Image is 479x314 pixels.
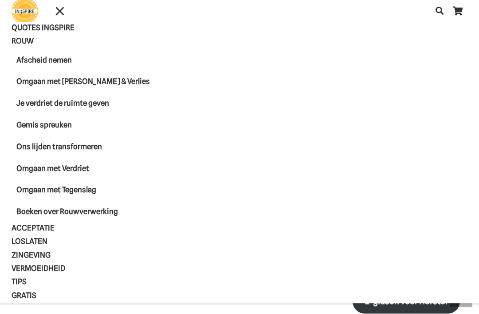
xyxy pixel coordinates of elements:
a: Afscheid nemen [6,49,473,71]
a: Loslaten [6,236,473,249]
a: Zoeken [431,0,448,22]
a: Omgaan met [PERSON_NAME] & Verlies [6,71,473,93]
a: Zingeving [6,250,473,263]
a: Omgaan met Verdriet [6,158,473,179]
span: Je verdriet de ruimte geven [16,99,109,107]
span: TIPS [12,277,42,286]
span: GRATIS [12,291,51,300]
span: Omgaan met Tegenslag [16,185,96,194]
a: Terug naar top [450,285,472,307]
span: Omgaan met [PERSON_NAME] & Verlies [16,77,150,86]
a: Acceptatie [6,223,473,236]
a: VERMOEIDHEID [6,263,473,276]
span: Gemis spreuken [16,120,72,129]
a: Ons lijden transformeren [6,136,473,158]
span: Ons lijden transformeren [16,142,102,151]
span: Boeken over Rouwverwerking [16,207,118,216]
a: ROUW [6,36,473,49]
span: Afscheid nemen [16,56,72,64]
a: GRATIS [6,290,473,303]
span: Zingeving [12,250,66,259]
span: QUOTES INGSPIRE [12,23,90,32]
span: VERMOEIDHEID [12,264,80,273]
span: Omgaan met Verdriet [16,164,89,173]
a: TIPS [6,277,473,290]
a: Boeken over Rouwverwerking [6,201,473,223]
a: Gemis spreuken [6,114,473,136]
span: Acceptatie [12,223,70,232]
a: Omgaan met Tegenslag [6,179,473,201]
span: Loslaten [12,237,63,246]
a: Je verdriet de ruimte geven [6,92,473,114]
span: ROUW [12,36,49,45]
a: QUOTES INGSPIRE [6,22,473,36]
